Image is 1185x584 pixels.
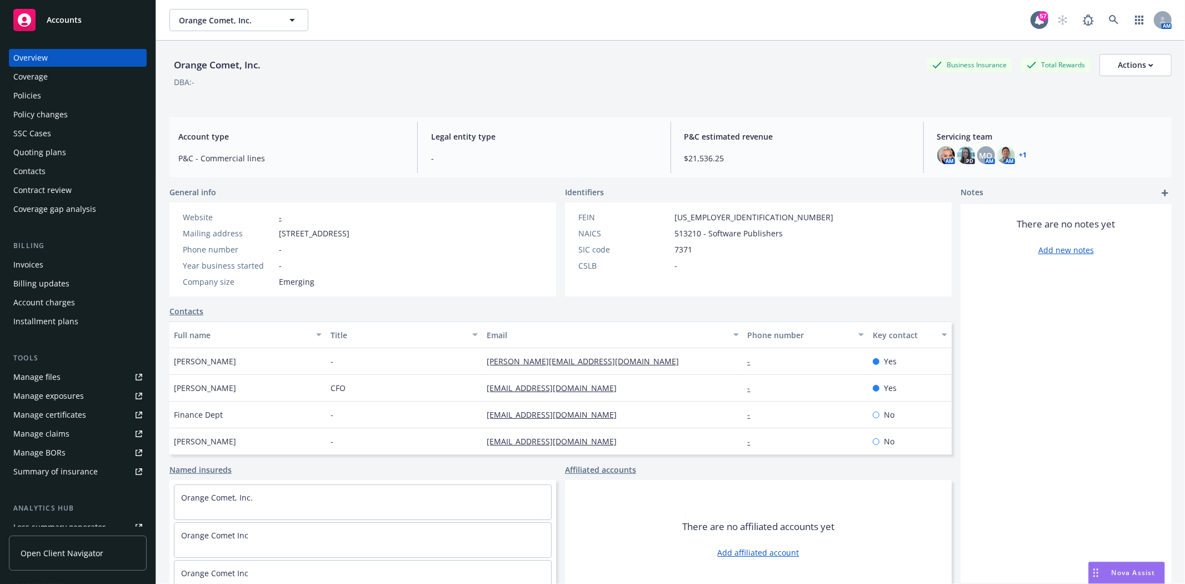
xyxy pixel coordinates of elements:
[9,181,147,199] a: Contract review
[565,186,604,198] span: Identifiers
[13,162,46,180] div: Contacts
[927,58,1012,72] div: Business Insurance
[748,329,852,341] div: Phone number
[181,568,248,578] a: Orange Comet Inc
[9,406,147,424] a: Manage certificates
[1038,11,1048,21] div: 57
[9,503,147,514] div: Analytics hub
[13,463,98,481] div: Summary of insurance
[9,313,147,330] a: Installment plans
[1089,562,1103,583] div: Drag to move
[174,76,194,88] div: DBA: -
[674,260,677,271] span: -
[13,256,43,274] div: Invoices
[13,143,66,161] div: Quoting plans
[743,321,868,348] button: Phone number
[937,146,955,164] img: photo
[9,518,147,536] a: Loss summary generator
[1112,568,1156,577] span: Nova Assist
[748,356,759,367] a: -
[169,321,326,348] button: Full name
[1017,217,1116,231] span: There are no notes yet
[9,49,147,67] a: Overview
[9,4,147,36] a: Accounts
[873,329,935,341] div: Key contact
[13,200,96,218] div: Coverage gap analysis
[957,146,975,164] img: photo
[9,200,147,218] a: Coverage gap analysis
[884,355,897,367] span: Yes
[9,240,147,251] div: Billing
[9,353,147,364] div: Tools
[431,152,657,164] span: -
[331,382,346,394] span: CFO
[183,211,274,223] div: Website
[674,227,783,239] span: 513210 - Software Publishers
[13,294,75,311] div: Account charges
[578,260,670,271] div: CSLB
[9,162,147,180] a: Contacts
[174,355,236,367] span: [PERSON_NAME]
[482,321,743,348] button: Email
[487,436,626,447] a: [EMAIL_ADDRESS][DOMAIN_NAME]
[331,355,333,367] span: -
[868,321,952,348] button: Key contact
[13,387,84,405] div: Manage exposures
[178,152,404,164] span: P&C - Commercial lines
[578,244,670,255] div: SIC code
[279,260,282,271] span: -
[1021,58,1091,72] div: Total Rewards
[487,356,688,367] a: [PERSON_NAME][EMAIL_ADDRESS][DOMAIN_NAME]
[279,244,282,255] span: -
[578,211,670,223] div: FEIN
[1158,186,1172,200] a: add
[13,444,66,462] div: Manage BORs
[9,368,147,386] a: Manage files
[178,131,404,142] span: Account type
[183,227,274,239] div: Mailing address
[9,143,147,161] a: Quoting plans
[487,383,626,393] a: [EMAIL_ADDRESS][DOMAIN_NAME]
[183,260,274,271] div: Year business started
[279,276,314,288] span: Emerging
[13,49,48,67] div: Overview
[1099,54,1172,76] button: Actions
[431,131,657,142] span: Legal entity type
[487,329,726,341] div: Email
[884,409,894,420] span: No
[13,425,69,443] div: Manage claims
[9,87,147,105] a: Policies
[9,256,147,274] a: Invoices
[565,464,636,476] a: Affiliated accounts
[9,275,147,293] a: Billing updates
[169,464,232,476] a: Named insureds
[9,387,147,405] a: Manage exposures
[1052,9,1074,31] a: Start snowing
[748,383,759,393] a: -
[1088,562,1165,584] button: Nova Assist
[487,409,626,420] a: [EMAIL_ADDRESS][DOMAIN_NAME]
[183,244,274,255] div: Phone number
[13,125,51,142] div: SSC Cases
[13,275,69,293] div: Billing updates
[169,58,265,72] div: Orange Comet, Inc.
[1118,55,1153,76] div: Actions
[183,276,274,288] div: Company size
[9,68,147,86] a: Coverage
[331,409,333,420] span: -
[684,152,910,164] span: $21,536.25
[174,409,223,420] span: Finance Dept
[979,150,993,161] span: MQ
[47,16,82,24] span: Accounts
[179,14,275,26] span: Orange Comet, Inc.
[21,547,103,559] span: Open Client Navigator
[331,329,466,341] div: Title
[174,329,309,341] div: Full name
[997,146,1015,164] img: photo
[13,87,41,105] div: Policies
[169,305,203,317] a: Contacts
[1128,9,1151,31] a: Switch app
[279,227,349,239] span: [STREET_ADDRESS]
[961,186,983,200] span: Notes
